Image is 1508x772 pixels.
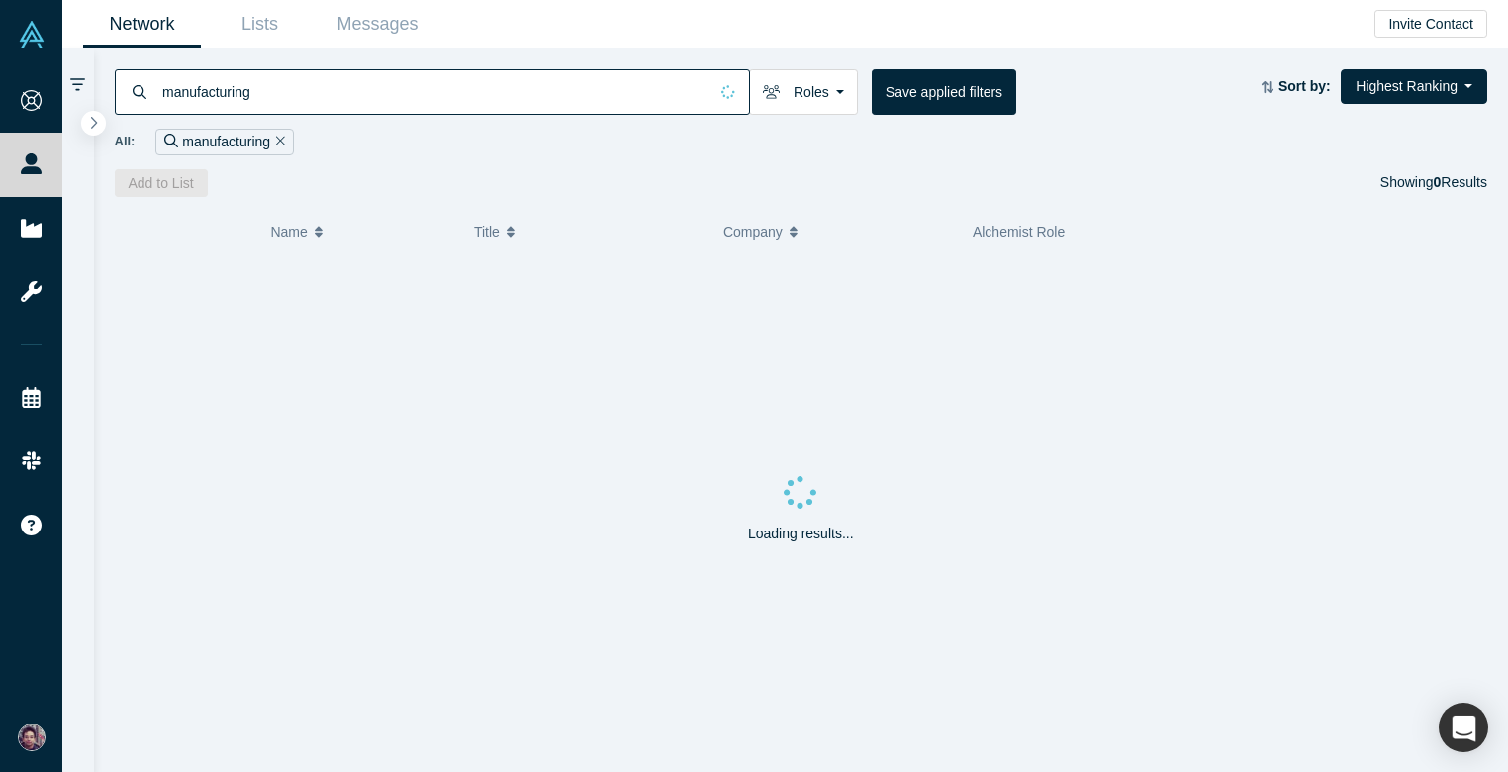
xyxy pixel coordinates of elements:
[723,211,783,252] span: Company
[973,224,1065,240] span: Alchemist Role
[1341,69,1487,104] button: Highest Ranking
[474,211,703,252] button: Title
[749,69,858,115] button: Roles
[83,1,201,48] a: Network
[748,524,854,544] p: Loading results...
[201,1,319,48] a: Lists
[115,132,136,151] span: All:
[723,211,952,252] button: Company
[1434,174,1442,190] strong: 0
[160,68,707,115] input: Search by name, title, company, summary, expertise, investment criteria or topics of focus
[319,1,436,48] a: Messages
[872,69,1016,115] button: Save applied filters
[1278,78,1331,94] strong: Sort by:
[270,211,307,252] span: Name
[1380,169,1487,197] div: Showing
[18,724,46,751] img: Upinder Singh's Account
[155,129,293,155] div: manufacturing
[1434,174,1487,190] span: Results
[18,21,46,48] img: Alchemist Vault Logo
[270,211,453,252] button: Name
[115,169,208,197] button: Add to List
[270,131,285,153] button: Remove Filter
[474,211,500,252] span: Title
[1374,10,1487,38] button: Invite Contact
